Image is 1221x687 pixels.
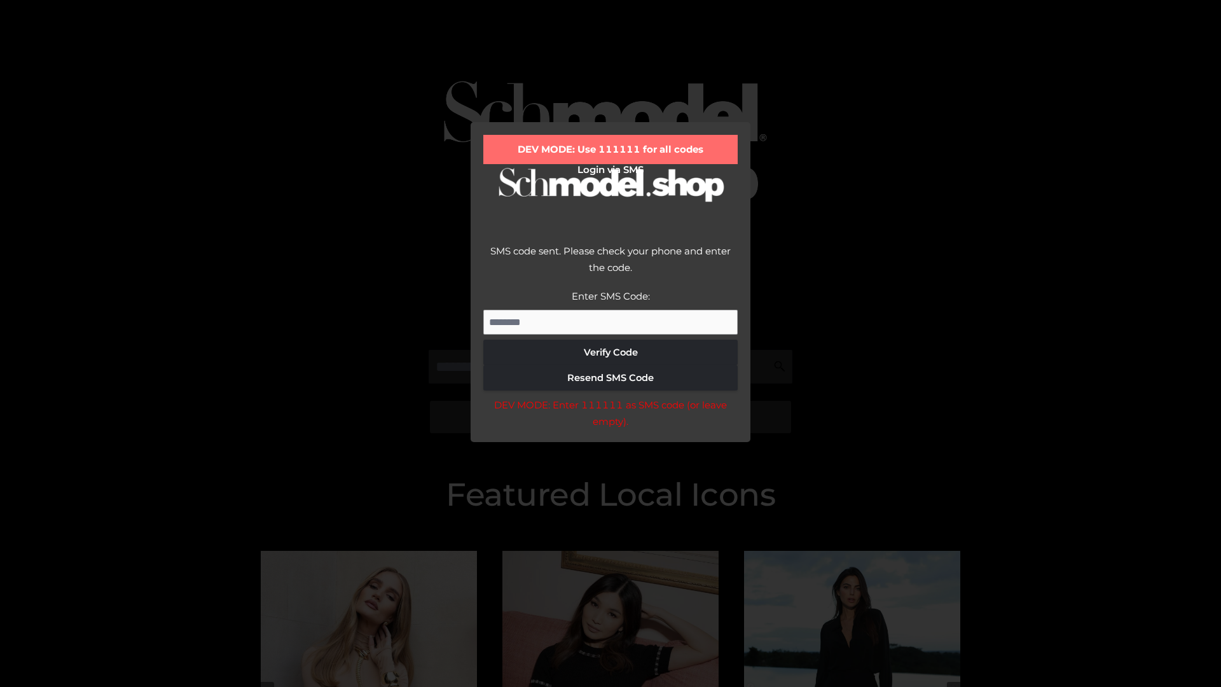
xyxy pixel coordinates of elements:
[483,164,738,176] h2: Login via SMS
[483,365,738,391] button: Resend SMS Code
[572,290,650,302] label: Enter SMS Code:
[483,397,738,429] div: DEV MODE: Enter 111111 as SMS code (or leave empty).
[483,243,738,288] div: SMS code sent. Please check your phone and enter the code.
[483,135,738,164] div: DEV MODE: Use 111111 for all codes
[483,340,738,365] button: Verify Code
